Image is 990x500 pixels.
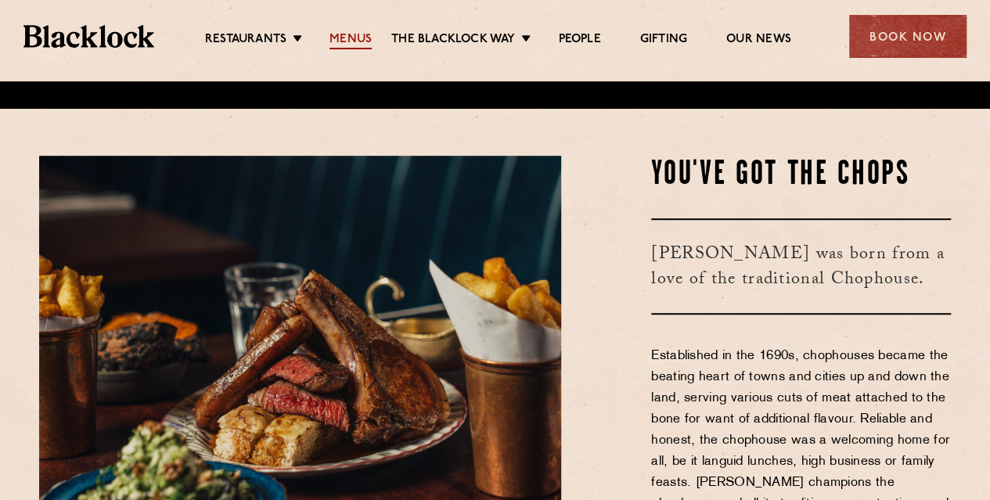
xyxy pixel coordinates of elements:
img: BL_Textured_Logo-footer-cropped.svg [23,25,154,47]
a: Menus [329,32,372,49]
a: Restaurants [205,32,286,49]
a: The Blacklock Way [391,32,515,49]
a: Gifting [640,32,687,49]
a: People [558,32,600,49]
h2: You've Got The Chops [651,156,951,195]
h3: [PERSON_NAME] was born from a love of the traditional Chophouse. [651,218,951,315]
a: Our News [726,32,791,49]
div: Book Now [849,15,967,58]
